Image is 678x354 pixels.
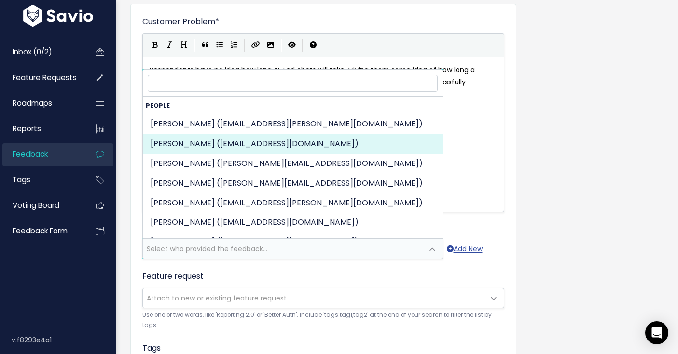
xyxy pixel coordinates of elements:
span: [PERSON_NAME] ([EMAIL_ADDRESS][PERSON_NAME][DOMAIN_NAME]) [151,118,423,129]
a: Reports [2,118,80,140]
span: Feedback form [13,226,68,236]
a: Voting Board [2,194,80,217]
button: Create Link [248,38,263,53]
button: Numbered List [227,38,241,53]
img: logo-white.9d6f32f41409.svg [21,5,96,27]
span: [PERSON_NAME] ([PERSON_NAME][EMAIL_ADDRESS][DOMAIN_NAME]) [151,158,423,169]
span: Roadmaps [13,98,52,108]
div: v.f8293e4a1 [12,327,116,353]
span: Voting Board [13,200,59,210]
span: People [146,101,170,109]
i: | [194,39,195,51]
span: Reports [13,123,41,134]
span: [PERSON_NAME] ([PERSON_NAME][EMAIL_ADDRESS][DOMAIN_NAME]) [151,177,423,189]
button: Quote [198,38,212,53]
span: Feedback [13,149,48,159]
a: Add New [447,243,483,255]
span: Respondents have no idea how long AI-Led chats will take. Giving them some idea of how long a cov... [150,65,477,99]
button: Italic [162,38,177,53]
a: Inbox (0/2) [2,41,80,63]
i: | [281,39,282,51]
a: Feedback form [2,220,80,242]
label: Customer Problem [142,16,219,27]
li: People [143,97,443,312]
a: Feedback [2,143,80,165]
a: Roadmaps [2,92,80,114]
small: Use one or two words, like 'Reporting 2.0' or 'Better Auth'. Include 'tags:tag1,tag2' at the end ... [142,310,504,331]
span: [PERSON_NAME] ([EMAIL_ADDRESS][DOMAIN_NAME]) [151,138,359,149]
span: Attach to new or existing feature request... [147,293,291,303]
span: Inbox (0/2) [13,47,52,57]
button: Bold [148,38,162,53]
button: Markdown Guide [306,38,320,53]
button: Heading [177,38,191,53]
label: Feature request [142,271,204,282]
button: Generic List [212,38,227,53]
span: [PERSON_NAME] ([EMAIL_ADDRESS][DOMAIN_NAME]) [151,236,359,247]
div: Open Intercom Messenger [645,321,668,344]
a: Tags [2,169,80,191]
i: | [302,39,303,51]
span: Feature Requests [13,72,77,82]
span: [PERSON_NAME] ([EMAIL_ADDRESS][PERSON_NAME][DOMAIN_NAME]) [151,197,423,208]
span: [PERSON_NAME] ([EMAIL_ADDRESS][DOMAIN_NAME]) [151,217,359,228]
button: Toggle Preview [285,38,299,53]
label: Tags [142,342,161,354]
button: Import an image [263,38,278,53]
span: Select who provided the feedback... [147,244,267,254]
a: Feature Requests [2,67,80,89]
i: | [244,39,245,51]
span: Tags [13,175,30,185]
